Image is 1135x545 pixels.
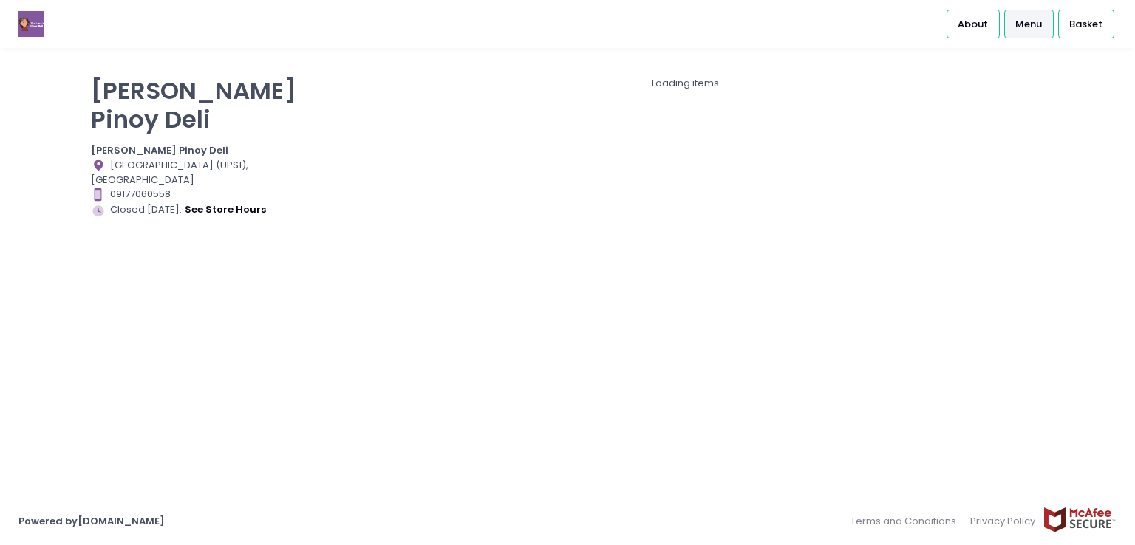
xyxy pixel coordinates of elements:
a: Powered by[DOMAIN_NAME] [18,514,165,528]
div: Closed [DATE]. [91,202,316,218]
span: Basket [1069,17,1102,32]
a: Menu [1004,10,1054,38]
a: Terms and Conditions [851,507,964,535]
b: [PERSON_NAME] Pinoy Deli [91,143,228,157]
img: mcafee-secure [1043,507,1117,532]
p: [PERSON_NAME] Pinoy Deli [91,76,316,134]
a: Privacy Policy [964,507,1043,535]
span: About [958,17,988,32]
span: Menu [1015,17,1042,32]
img: logo [18,11,44,37]
div: 09177060558 [91,187,316,202]
div: Loading items... [334,76,1044,91]
div: [GEOGRAPHIC_DATA] (UPS1), [GEOGRAPHIC_DATA] [91,158,316,188]
a: About [947,10,1000,38]
button: see store hours [184,202,267,218]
